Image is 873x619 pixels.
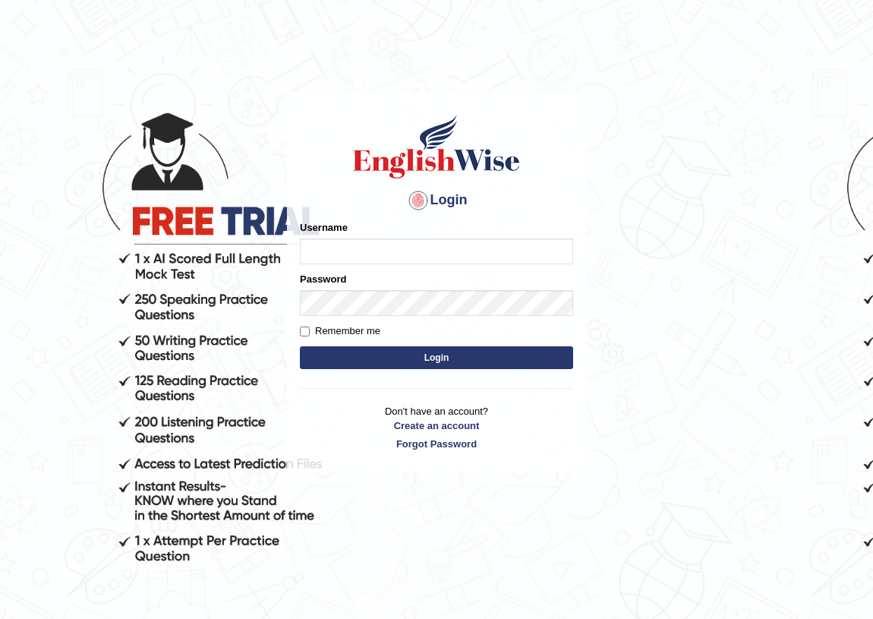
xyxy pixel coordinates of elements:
[300,327,310,336] input: Remember me
[300,404,573,451] p: Don't have an account?
[300,437,573,451] a: Forgot Password
[350,112,523,181] img: Logo of English Wise sign in for intelligent practice with AI
[300,346,573,369] button: Login
[300,220,348,235] label: Username
[300,418,573,433] a: Create an account
[300,188,573,213] h4: Login
[300,272,346,286] label: Password
[300,324,380,339] label: Remember me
